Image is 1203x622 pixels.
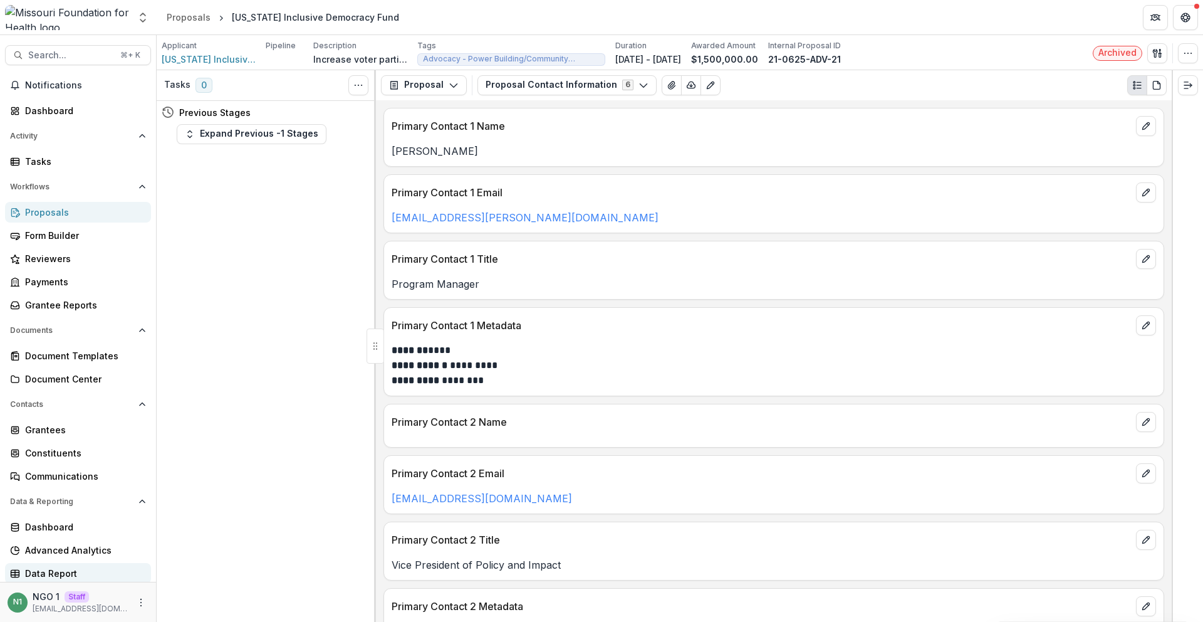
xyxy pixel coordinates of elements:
[392,599,1131,614] p: Primary Contact 2 Metadata
[1136,182,1156,203] button: edit
[392,251,1131,266] p: Primary Contact 1 Title
[25,470,141,483] div: Communications
[195,78,212,93] span: 0
[691,53,758,66] p: $1,500,000.00
[179,106,251,119] h4: Previous Stages
[1136,116,1156,136] button: edit
[392,557,1156,572] p: Vice President of Policy and Impact
[162,40,197,51] p: Applicant
[164,80,190,90] h3: Tasks
[25,349,141,362] div: Document Templates
[5,225,151,246] a: Form Builder
[118,48,143,62] div: ⌘ + K
[5,295,151,315] a: Grantee Reports
[10,400,133,409] span: Contacts
[5,248,151,269] a: Reviewers
[162,8,216,26] a: Proposals
[615,53,681,66] p: [DATE] - [DATE]
[25,298,141,312] div: Grantee Reports
[615,40,647,51] p: Duration
[392,466,1131,481] p: Primary Contact 2 Email
[392,119,1131,134] p: Primary Contact 1 Name
[1136,596,1156,616] button: edit
[25,104,141,117] div: Dashboard
[25,423,141,436] div: Grantees
[1136,463,1156,483] button: edit
[392,185,1131,200] p: Primary Contact 1 Email
[348,75,368,95] button: Toggle View Cancelled Tasks
[392,532,1131,547] p: Primary Contact 2 Title
[5,345,151,366] a: Document Templates
[5,202,151,223] a: Proposals
[392,211,659,224] a: [EMAIL_ADDRESS][PERSON_NAME][DOMAIN_NAME]
[5,540,151,561] a: Advanced Analytics
[313,40,357,51] p: Description
[232,11,399,24] div: [US_STATE] Inclusive Democracy Fund
[423,55,600,63] span: Advocacy - Power Building/Community Empowerment ([DATE]-[DATE])
[25,252,141,265] div: Reviewers
[162,8,404,26] nav: breadcrumb
[177,124,326,144] button: Expand Previous -1 Stages
[768,53,841,66] p: 21-0625-ADV-21
[266,40,296,51] p: Pipeline
[5,271,151,292] a: Payments
[1127,75,1147,95] button: Plaintext view
[1143,5,1168,30] button: Partners
[5,563,151,584] a: Data Report
[13,598,22,606] div: NGO 1
[700,75,721,95] button: Edit as form
[5,517,151,537] a: Dashboard
[28,50,113,61] span: Search...
[392,277,1156,292] p: Program Manager
[313,53,407,66] p: Increase voter participation among traditionally disenfranchised voices in [US_STATE] by granting...
[25,206,141,219] div: Proposals
[1136,315,1156,335] button: edit
[392,318,1131,333] p: Primary Contact 1 Metadata
[25,275,141,288] div: Payments
[381,75,467,95] button: Proposal
[392,414,1131,430] p: Primary Contact 2 Name
[477,75,657,95] button: Proposal Contact Information6
[10,497,133,506] span: Data & Reporting
[25,372,141,386] div: Document Center
[662,75,682,95] button: View Attached Files
[5,177,151,197] button: Open Workflows
[25,229,141,242] div: Form Builder
[25,446,141,460] div: Constituents
[5,151,151,172] a: Tasks
[1136,530,1156,550] button: edit
[10,326,133,335] span: Documents
[33,590,60,603] p: NGO 1
[392,144,1156,159] p: [PERSON_NAME]
[25,544,141,557] div: Advanced Analytics
[25,520,141,534] div: Dashboard
[10,132,133,140] span: Activity
[691,40,756,51] p: Awarded Amount
[5,394,151,414] button: Open Contacts
[5,320,151,340] button: Open Documents
[1178,75,1198,95] button: Expand right
[5,419,151,440] a: Grantees
[162,53,256,66] a: [US_STATE] Inclusive Democracy Fund
[768,40,841,51] p: Internal Proposal ID
[167,11,211,24] div: Proposals
[1147,75,1167,95] button: PDF view
[1173,5,1198,30] button: Get Help
[33,603,128,614] p: [EMAIL_ADDRESS][DOMAIN_NAME]
[5,369,151,389] a: Document Center
[1098,48,1137,58] span: Archived
[5,492,151,512] button: Open Data & Reporting
[5,126,151,146] button: Open Activity
[5,100,151,121] a: Dashboard
[10,182,133,191] span: Workflows
[5,75,151,95] button: Notifications
[5,5,129,30] img: Missouri Foundation for Health logo
[5,466,151,487] a: Communications
[25,567,141,580] div: Data Report
[1136,412,1156,432] button: edit
[133,595,148,610] button: More
[417,40,436,51] p: Tags
[65,591,89,603] p: Staff
[392,492,572,505] a: [EMAIL_ADDRESS][DOMAIN_NAME]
